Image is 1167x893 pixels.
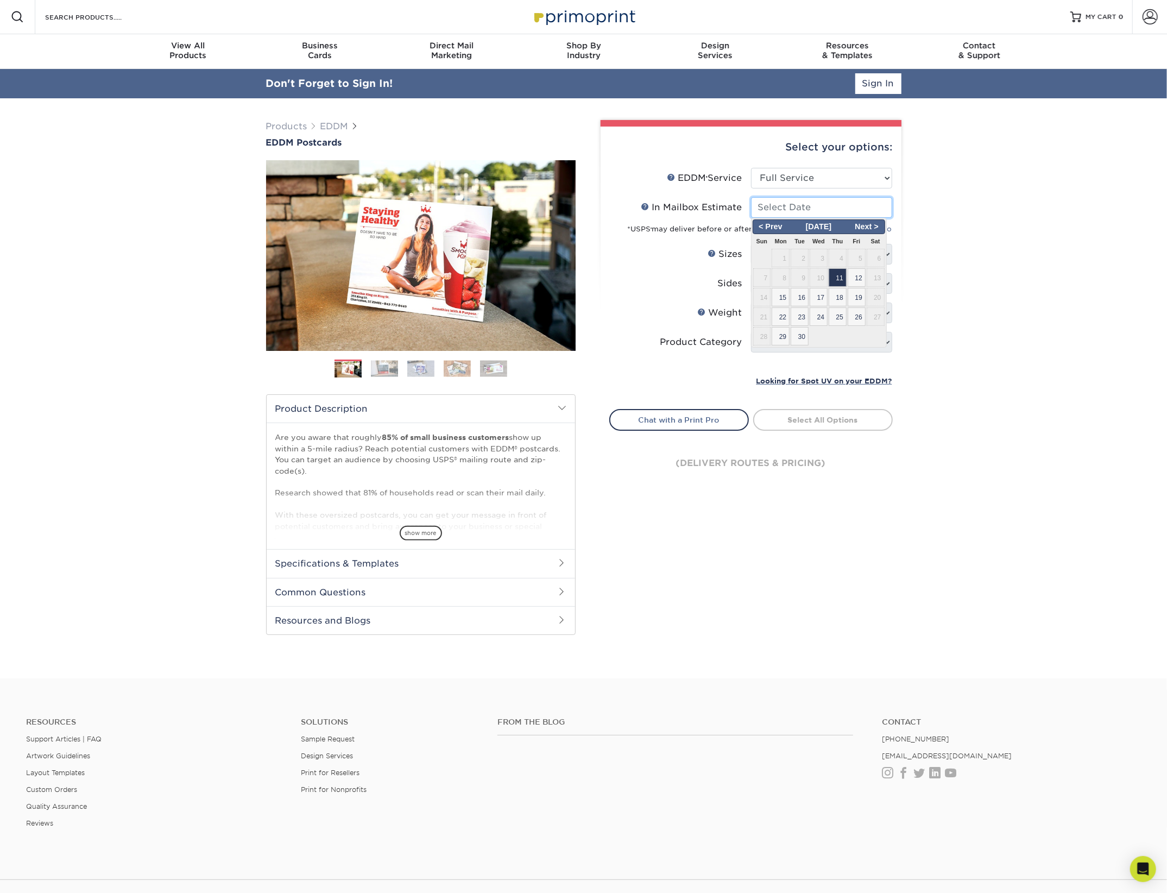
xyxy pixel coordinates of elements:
[266,121,307,131] a: Products
[772,307,790,326] span: 22
[753,234,772,248] th: Sun
[791,307,809,326] span: 23
[667,172,742,185] div: EDDM Service
[301,785,367,794] a: Print for Nonprofits
[850,221,884,233] span: Next >
[628,225,892,233] small: *USPS may deliver before or after the target estimate
[753,268,771,287] span: 7
[26,735,102,743] a: Support Articles | FAQ
[781,34,913,69] a: Resources& Templates
[609,409,749,431] a: Chat with a Print Pro
[848,249,866,267] span: 5
[866,234,885,248] th: Sat
[751,197,892,218] input: Select Date
[254,41,386,51] span: Business
[266,149,576,363] img: EDDM Postcards 01
[829,268,847,287] span: 11
[400,526,442,540] span: show more
[386,41,518,51] span: Direct Mail
[829,249,847,267] span: 4
[810,288,828,306] span: 17
[855,73,901,94] a: Sign In
[649,34,781,69] a: DesignServices
[267,578,575,606] h2: Common Questions
[26,752,90,760] a: Artwork Guidelines
[718,277,742,290] div: Sides
[371,360,398,377] img: EDDM 02
[867,268,885,287] span: 13
[444,360,471,377] img: EDDM 04
[753,288,771,306] span: 14
[301,769,359,777] a: Print for Resellers
[301,735,355,743] a: Sample Request
[867,249,885,267] span: 6
[882,752,1012,760] a: [EMAIL_ADDRESS][DOMAIN_NAME]
[254,34,386,69] a: BusinessCards
[26,819,53,827] a: Reviews
[3,860,92,889] iframe: Google Customer Reviews
[756,377,892,385] small: Looking for Spot UV on your EDDM?
[810,307,828,326] span: 24
[848,268,866,287] span: 12
[756,375,892,386] a: Looking for Spot UV on your EDDM?
[267,395,575,423] h2: Product Description
[1119,13,1124,21] span: 0
[829,307,847,326] span: 25
[267,549,575,577] h2: Specifications & Templates
[518,41,649,51] span: Shop By
[913,41,1045,51] span: Contact
[266,137,342,148] span: EDDM Postcards
[301,752,353,760] a: Design Services
[1086,12,1116,22] span: MY CART
[753,409,893,431] a: Select All Options
[848,307,866,326] span: 26
[1130,856,1156,882] div: Open Intercom Messenger
[386,34,518,69] a: Direct MailMarketing
[829,288,847,306] span: 18
[772,249,790,267] span: 1
[609,431,893,496] div: (delivery routes & pricing)
[772,268,790,287] span: 8
[848,288,866,306] span: 19
[791,268,809,287] span: 9
[790,234,809,248] th: Tue
[913,34,1045,69] a: Contact& Support
[26,802,87,810] a: Quality Assurance
[320,121,349,131] a: EDDM
[335,360,362,379] img: EDDM 01
[122,41,254,60] div: Products
[26,769,85,777] a: Layout Templates
[518,41,649,60] div: Industry
[266,137,576,148] a: EDDM Postcards
[122,34,254,69] a: View AllProducts
[407,360,434,377] img: EDDM 03
[26,785,77,794] a: Custom Orders
[660,336,742,349] div: Product Category
[698,306,742,319] div: Weight
[301,718,481,727] h4: Solutions
[649,41,781,60] div: Services
[641,201,742,214] div: In Mailbox Estimate
[26,718,285,727] h4: Resources
[791,288,809,306] span: 16
[651,227,652,230] sup: ®
[267,606,575,634] h2: Resources and Blogs
[254,41,386,60] div: Cards
[847,234,866,248] th: Fri
[44,10,150,23] input: SEARCH PRODUCTS.....
[754,221,787,233] span: < Prev
[882,735,950,743] a: [PHONE_NUMBER]
[810,268,828,287] span: 10
[649,41,781,51] span: Design
[791,249,809,267] span: 2
[266,76,393,91] div: Don't Forget to Sign In!
[708,248,742,261] div: Sizes
[867,307,885,326] span: 27
[882,718,1141,727] a: Contact
[753,307,771,326] span: 21
[753,327,771,345] span: 28
[122,41,254,51] span: View All
[771,234,790,248] th: Mon
[867,288,885,306] span: 20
